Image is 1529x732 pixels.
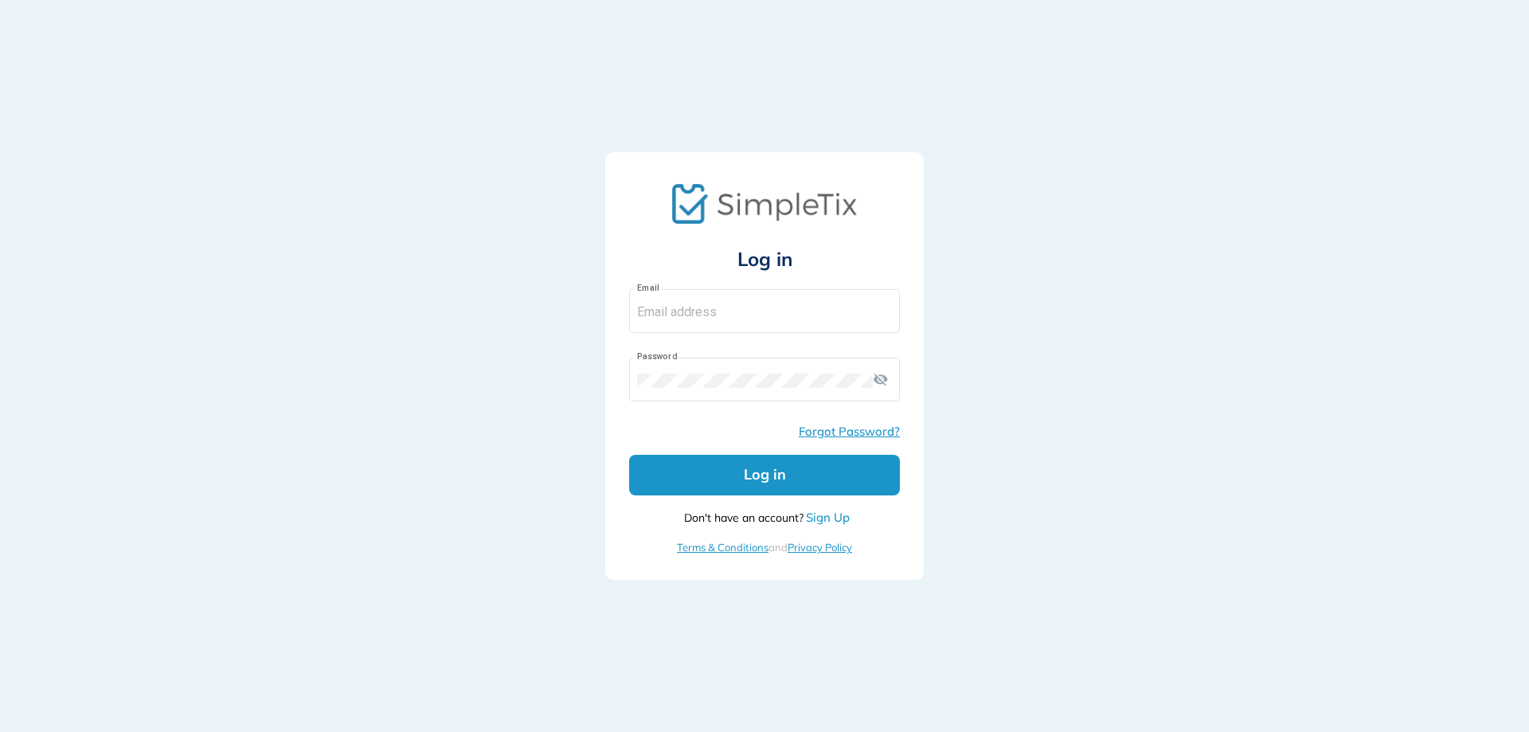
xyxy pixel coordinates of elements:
[677,540,852,556] span: and
[806,509,850,527] a: Sign Up
[799,423,900,441] a: Forgot Password?
[629,455,900,495] button: Log in
[873,371,892,390] mat-icon: visibility_off
[788,541,852,554] a: Privacy Policy
[672,176,857,231] img: SimpleTix-logo
[677,541,768,554] a: Terms & Conditions
[799,424,900,439] span: Forgot Password?
[679,511,804,525] span: Don't have an account?
[629,248,900,271] h3: Log in
[637,305,893,319] input: Email address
